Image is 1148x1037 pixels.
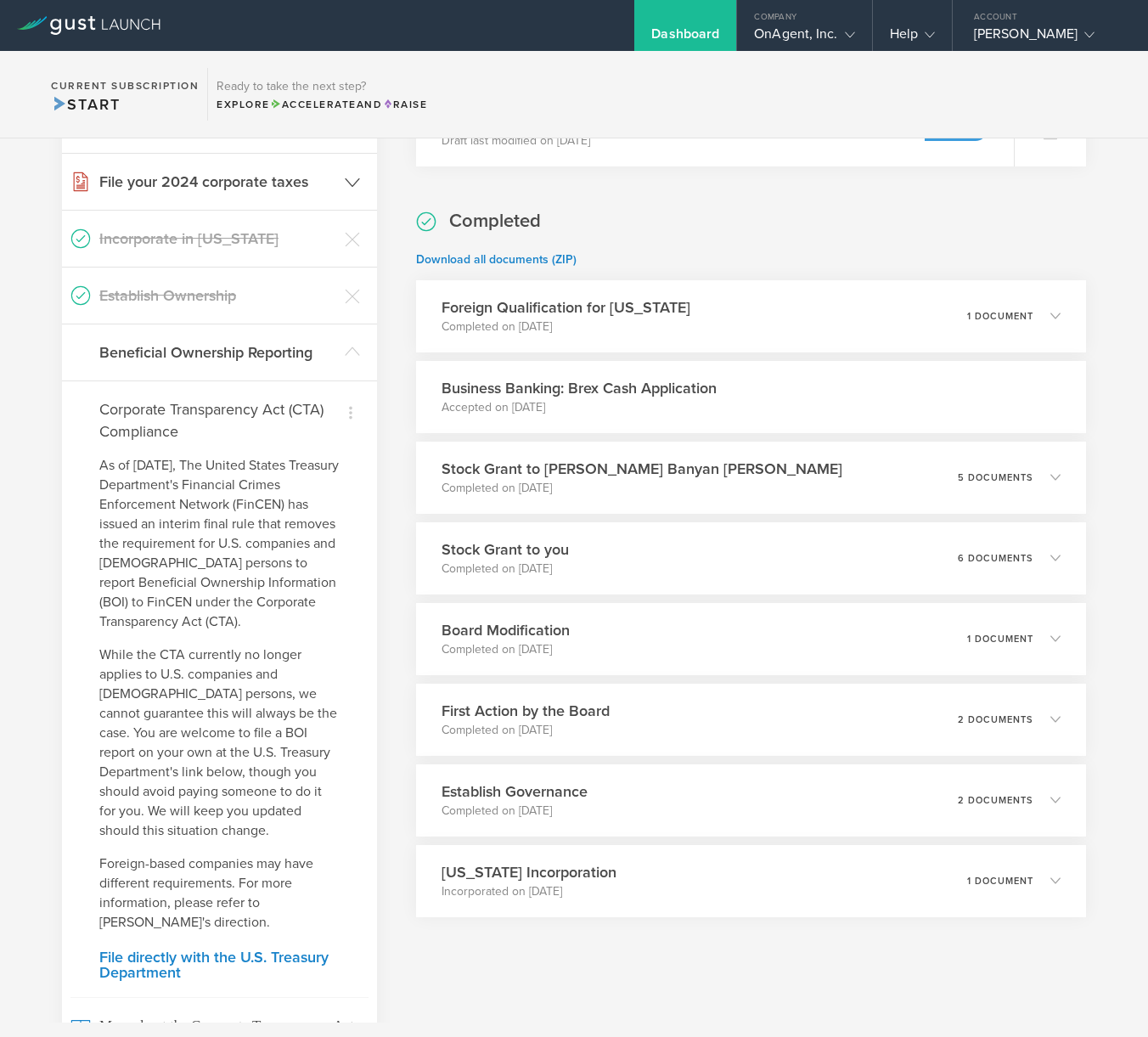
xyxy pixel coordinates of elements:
[958,473,1033,482] p: 5 documents
[442,619,570,641] h3: Board Modification
[416,252,577,267] a: Download all documents (ZIP)
[99,456,340,632] p: As of [DATE], The United States Treasury Department's Financial Crimes Enforcement Network (FinCE...
[442,399,717,416] p: Accepted on [DATE]
[51,95,120,114] span: Start
[967,634,1033,644] p: 1 document
[958,715,1033,724] p: 2 documents
[99,645,340,841] p: While the CTA currently no longer applies to U.S. companies and [DEMOGRAPHIC_DATA] persons, we ca...
[442,883,616,900] p: Incorporated on [DATE]
[442,561,569,578] p: Completed on [DATE]
[442,480,842,497] p: Completed on [DATE]
[99,398,340,442] h4: Corporate Transparency Act (CTA) Compliance
[99,950,340,980] a: File directly with the U.S. Treasury Department
[449,209,541,234] h2: Completed
[967,876,1033,886] p: 1 document
[99,285,336,307] h3: Establish Ownership
[651,25,719,51] div: Dashboard
[442,132,644,149] p: Draft last modified on [DATE]
[217,81,427,93] h3: Ready to take the next step?
[754,25,854,51] div: OnAgent, Inc.
[958,796,1033,805] p: 2 documents
[442,803,588,820] p: Completed on [DATE]
[442,458,842,480] h3: Stock Grant to [PERSON_NAME] Banyan [PERSON_NAME]
[51,81,199,91] h2: Current Subscription
[270,99,357,110] span: Accelerate
[99,854,340,933] p: Foreign-based companies may have different requirements. For more information, please refer to [P...
[442,377,717,399] h3: Business Banking: Brex Cash Application
[442,318,690,335] p: Completed on [DATE]
[442,722,610,739] p: Completed on [DATE]
[270,99,383,110] span: and
[442,641,570,658] p: Completed on [DATE]
[974,25,1118,51] div: [PERSON_NAME]
[1063,955,1148,1037] iframe: Chat Widget
[99,228,336,250] h3: Incorporate in [US_STATE]
[207,68,436,121] div: Ready to take the next step?ExploreAccelerateandRaise
[442,861,616,883] h3: [US_STATE] Incorporation
[382,99,427,110] span: Raise
[958,554,1033,563] p: 6 documents
[967,312,1033,321] p: 1 document
[99,341,336,364] h3: Beneficial Ownership Reporting
[442,296,690,318] h3: Foreign Qualification for [US_STATE]
[217,97,427,112] div: Explore
[442,781,588,803] h3: Establish Governance
[442,538,569,561] h3: Stock Grant to you
[442,700,610,722] h3: First Action by the Board
[99,171,336,193] h3: File your 2024 corporate taxes
[890,25,935,51] div: Help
